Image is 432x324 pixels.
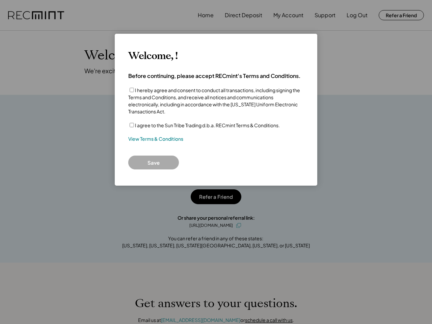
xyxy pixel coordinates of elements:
h3: Welcome, ! [128,50,178,62]
button: Save [128,156,179,169]
h4: Before continuing, please accept RECmint's Terms and Conditions. [128,72,301,80]
label: I hereby agree and consent to conduct all transactions, including signing the Terms and Condition... [128,87,300,114]
label: I agree to the Sun Tribe Trading d.b.a. RECmint Terms & Conditions. [135,122,280,128]
a: View Terms & Conditions [128,136,183,142]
